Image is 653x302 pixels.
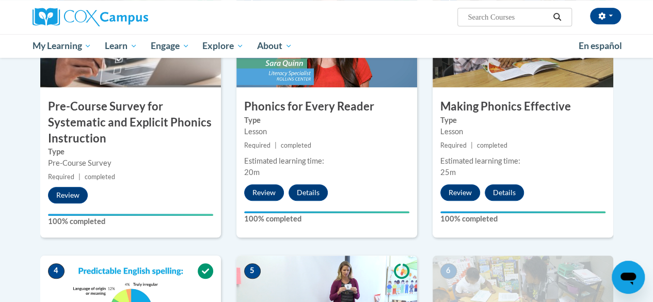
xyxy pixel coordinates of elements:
[25,34,629,58] div: Main menu
[440,213,606,225] label: 100% completed
[244,211,409,213] div: Your progress
[281,141,311,149] span: completed
[244,168,260,177] span: 20m
[440,168,456,177] span: 25m
[48,187,88,203] button: Review
[440,211,606,213] div: Your progress
[244,155,409,167] div: Estimated learning time:
[202,40,244,52] span: Explore
[440,184,480,201] button: Review
[440,126,606,137] div: Lesson
[549,11,565,23] button: Search
[244,184,284,201] button: Review
[32,40,91,52] span: My Learning
[440,263,457,279] span: 6
[572,35,629,57] a: En español
[250,34,299,58] a: About
[244,126,409,137] div: Lesson
[257,40,292,52] span: About
[196,34,250,58] a: Explore
[78,173,81,181] span: |
[144,34,196,58] a: Engage
[440,155,606,167] div: Estimated learning time:
[151,40,189,52] span: Engage
[98,34,144,58] a: Learn
[48,216,213,227] label: 100% completed
[105,40,137,52] span: Learn
[275,141,277,149] span: |
[244,263,261,279] span: 5
[40,99,221,146] h3: Pre-Course Survey for Systematic and Explicit Phonics Instruction
[440,115,606,126] label: Type
[48,214,213,216] div: Your progress
[485,184,524,201] button: Details
[85,173,115,181] span: completed
[48,263,65,279] span: 4
[289,184,328,201] button: Details
[33,8,218,26] a: Cox Campus
[48,146,213,157] label: Type
[440,141,467,149] span: Required
[244,115,409,126] label: Type
[48,173,74,181] span: Required
[467,11,549,23] input: Search Courses
[612,261,645,294] iframe: Button to launch messaging window
[579,40,622,51] span: En español
[590,8,621,24] button: Account Settings
[33,8,148,26] img: Cox Campus
[471,141,473,149] span: |
[48,157,213,169] div: Pre-Course Survey
[244,213,409,225] label: 100% completed
[433,99,613,115] h3: Making Phonics Effective
[244,141,270,149] span: Required
[477,141,507,149] span: completed
[236,99,417,115] h3: Phonics for Every Reader
[26,34,99,58] a: My Learning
